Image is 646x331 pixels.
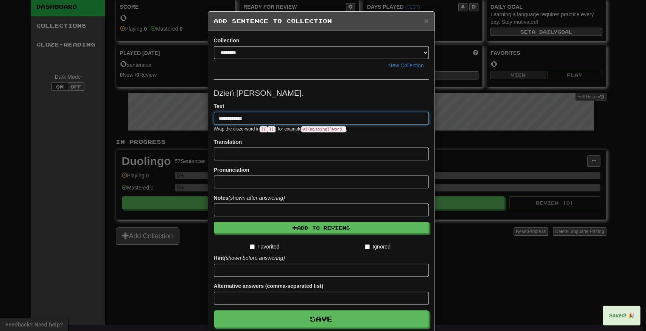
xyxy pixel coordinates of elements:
p: Dzień [PERSON_NAME]. [214,87,429,99]
h5: Add Sentence to Collection [214,17,429,25]
code: }} [268,126,276,132]
label: Favorited [250,243,279,250]
label: Text [214,103,224,110]
label: Notes [214,194,285,202]
label: Alternative answers (comma-separated list) [214,282,323,290]
small: Wrap the cloze-word in , for example . [214,126,347,132]
div: Saved! 🎉 [603,306,640,325]
code: {{ [260,126,268,132]
label: Ignored [365,243,390,250]
label: Translation [214,138,242,146]
button: Close [424,17,428,25]
button: Save [214,310,429,328]
label: Pronunciation [214,166,249,174]
button: Add to Reviews [214,222,429,233]
span: × [424,16,428,25]
code: A {{ missing }} word. [301,126,346,132]
button: New Collection [383,59,428,72]
input: Favorited [250,244,255,249]
em: (shown after answering) [228,195,285,201]
em: (shown before answering) [224,255,285,261]
label: Hint [214,254,285,262]
label: Collection [214,37,240,44]
input: Ignored [365,244,370,249]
